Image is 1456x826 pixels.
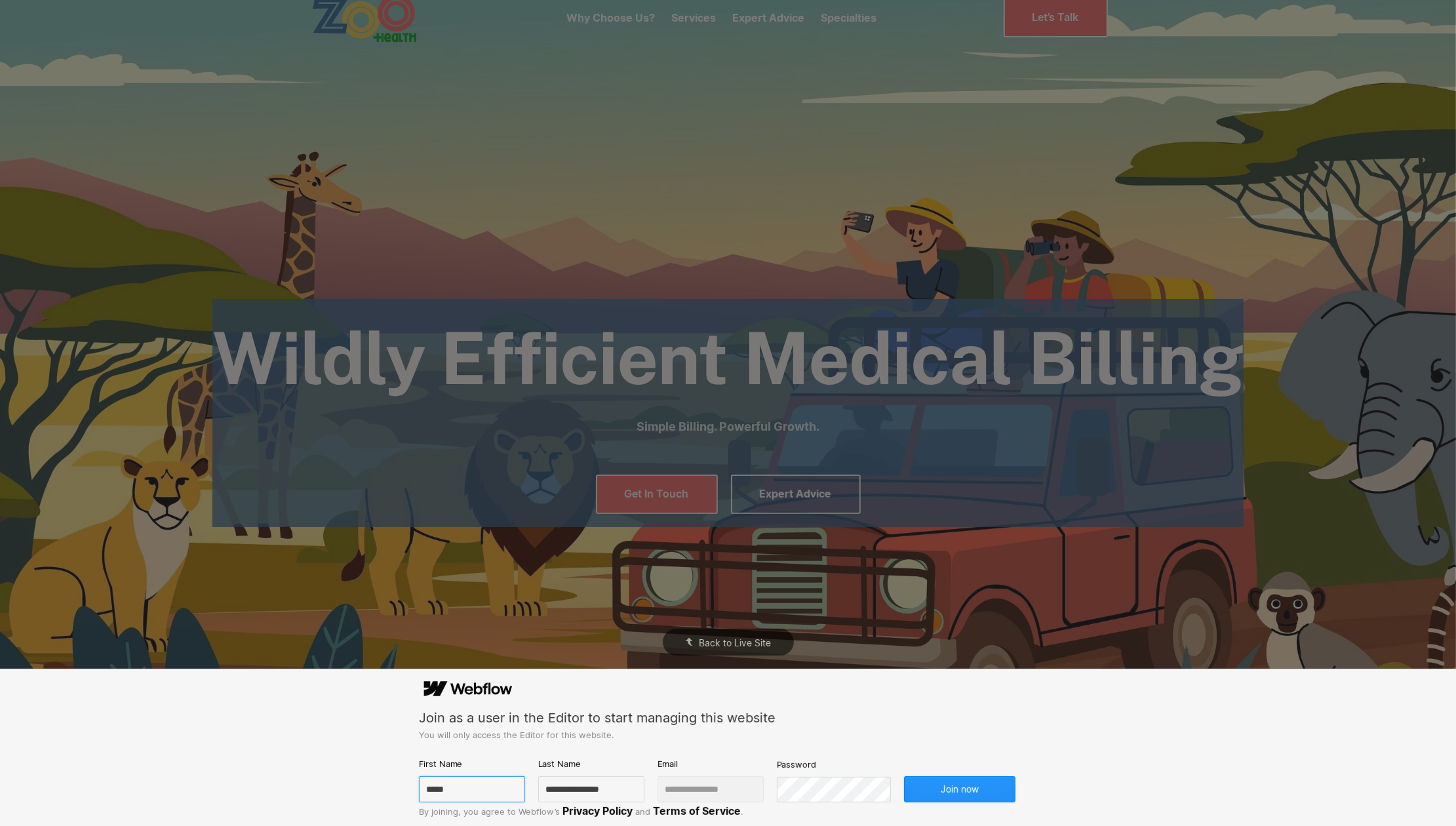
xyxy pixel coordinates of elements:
[538,758,581,770] span: Last Name
[777,758,816,770] span: Password
[904,776,1015,802] button: Join now
[699,637,771,648] span: Back to Live Site
[419,805,1038,817] div: By joining, you agree to Webflow’s and .
[562,805,633,817] a: Privacy Policy
[653,805,741,817] a: Terms of Service
[419,730,1038,740] div: You will only access the Editor for this website.
[419,709,1038,727] div: Join as a user in the Editor to start managing this website
[658,758,678,770] span: Email
[419,758,463,770] span: First Name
